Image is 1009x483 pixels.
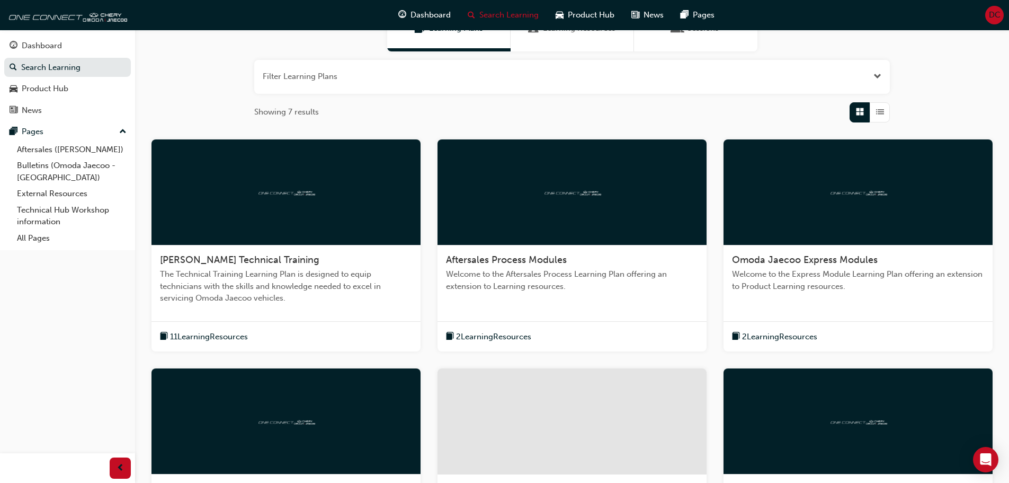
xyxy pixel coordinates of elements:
[985,6,1004,24] button: DC
[732,330,740,344] span: book-icon
[10,106,17,116] span: news-icon
[119,125,127,139] span: up-icon
[446,330,531,344] button: book-icon2LearningResources
[257,187,315,197] img: oneconnect
[4,122,131,142] button: Pages
[673,22,683,34] span: Sessions
[693,9,715,21] span: Pages
[254,106,319,118] span: Showing 7 results
[13,142,131,158] a: Aftersales ([PERSON_NAME])
[414,22,425,34] span: Learning Plans
[117,462,124,475] span: prev-icon
[170,331,248,343] span: 11 Learning Resources
[4,36,131,56] a: Dashboard
[672,4,723,26] a: pages-iconPages
[732,254,878,266] span: Omoda Jaecoo Express Modules
[742,331,817,343] span: 2 Learning Resources
[724,139,993,352] a: oneconnectOmoda Jaecoo Express ModulesWelcome to the Express Module Learning Plan offering an ext...
[732,330,817,344] button: book-icon2LearningResources
[446,330,454,344] span: book-icon
[160,330,248,344] button: book-icon11LearningResources
[989,9,1001,21] span: DC
[732,268,984,292] span: Welcome to the Express Module Learning Plan offering an extension to Product Learning resources.
[4,79,131,99] a: Product Hub
[10,127,17,137] span: pages-icon
[644,9,664,21] span: News
[13,186,131,202] a: External Resources
[829,416,887,426] img: oneconnect
[446,268,698,292] span: Welcome to the Aftersales Process Learning Plan offering an extension to Learning resources.
[829,187,887,197] img: oneconnect
[151,139,421,352] a: oneconnect[PERSON_NAME] Technical TrainingThe Technical Training Learning Plan is designed to equ...
[543,187,601,197] img: oneconnect
[10,84,17,94] span: car-icon
[13,157,131,186] a: Bulletins (Omoda Jaecoo - [GEOGRAPHIC_DATA])
[623,4,672,26] a: news-iconNews
[22,126,43,138] div: Pages
[160,330,168,344] span: book-icon
[257,416,315,426] img: oneconnect
[456,331,531,343] span: 2 Learning Resources
[681,8,689,22] span: pages-icon
[390,4,459,26] a: guage-iconDashboard
[160,268,412,304] span: The Technical Training Learning Plan is designed to equip technicians with the skills and knowled...
[876,106,884,118] span: List
[4,58,131,77] a: Search Learning
[528,22,539,34] span: Learning Resources
[4,34,131,122] button: DashboardSearch LearningProduct HubNews
[22,104,42,117] div: News
[4,101,131,120] a: News
[856,106,864,118] span: Grid
[410,9,451,21] span: Dashboard
[160,254,319,266] span: [PERSON_NAME] Technical Training
[556,8,564,22] span: car-icon
[631,8,639,22] span: news-icon
[22,40,62,52] div: Dashboard
[547,4,623,26] a: car-iconProduct Hub
[13,230,131,247] a: All Pages
[10,63,17,73] span: search-icon
[459,4,547,26] a: search-iconSearch Learning
[468,8,475,22] span: search-icon
[568,9,614,21] span: Product Hub
[873,71,881,83] button: Open the filter
[5,4,127,25] img: oneconnect
[13,202,131,230] a: Technical Hub Workshop information
[446,254,567,266] span: Aftersales Process Modules
[398,8,406,22] span: guage-icon
[437,139,707,352] a: oneconnectAftersales Process ModulesWelcome to the Aftersales Process Learning Plan offering an e...
[479,9,539,21] span: Search Learning
[22,83,68,95] div: Product Hub
[973,447,998,472] div: Open Intercom Messenger
[10,41,17,51] span: guage-icon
